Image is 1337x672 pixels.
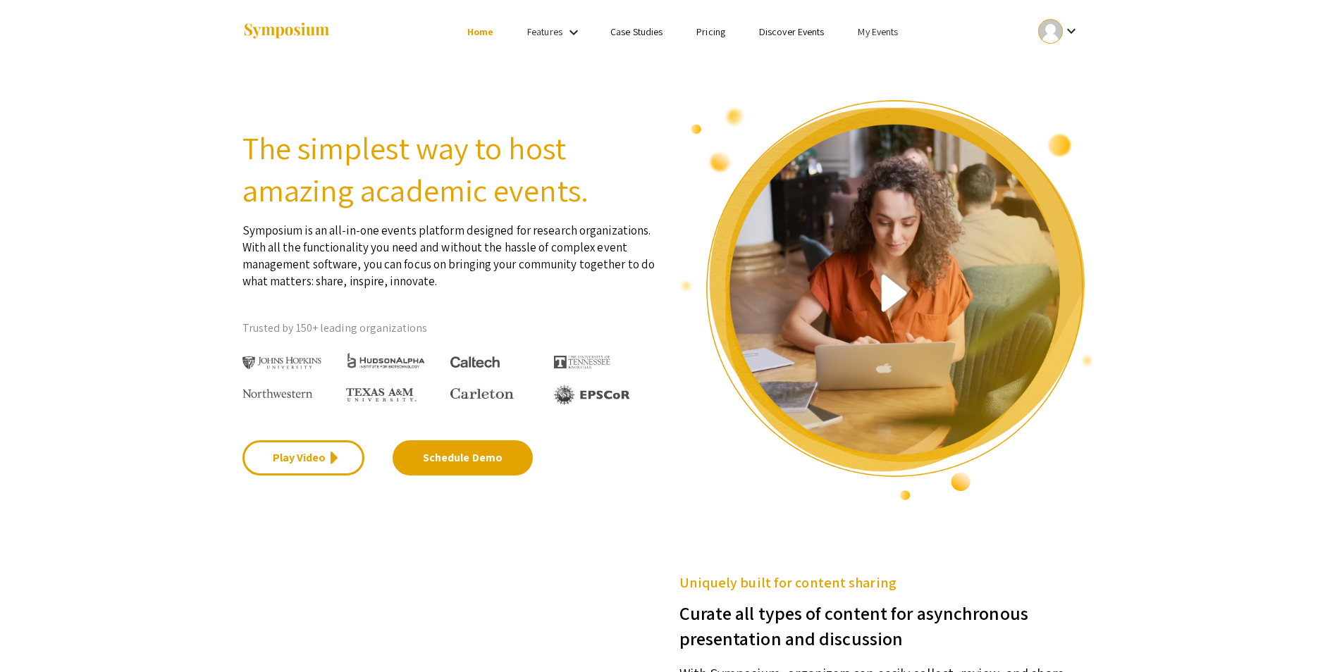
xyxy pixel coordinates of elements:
img: Caltech [450,356,500,368]
mat-icon: Expand account dropdown [1063,23,1080,39]
a: Pricing [696,25,725,38]
h2: The simplest way to host amazing academic events. [242,127,658,211]
h5: Uniquely built for content sharing [679,572,1095,593]
a: My Events [858,25,898,38]
p: Trusted by 150+ leading organizations [242,318,658,339]
a: Discover Events [759,25,825,38]
img: Carleton [450,388,514,399]
p: Symposium is an all-in-one events platform designed for research organizations. With all the func... [242,211,658,290]
a: Features [527,25,562,38]
button: Expand account dropdown [1023,15,1095,47]
mat-icon: Expand Features list [565,24,582,41]
iframe: Chat [11,609,60,661]
a: Case Studies [610,25,663,38]
a: Play Video [242,440,364,475]
img: EPSCOR [554,385,631,405]
h3: Curate all types of content for asynchronous presentation and discussion [679,593,1095,651]
img: The University of Tennessee [554,356,610,368]
a: Schedule Demo [393,440,533,475]
img: HudsonAlpha [346,352,426,368]
a: Home [467,25,493,38]
img: Northwestern [242,389,313,397]
img: video overview of Symposium [679,99,1095,502]
img: Johns Hopkins University [242,356,322,370]
img: Symposium by ForagerOne [242,22,331,41]
img: Texas A&M University [346,388,417,402]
